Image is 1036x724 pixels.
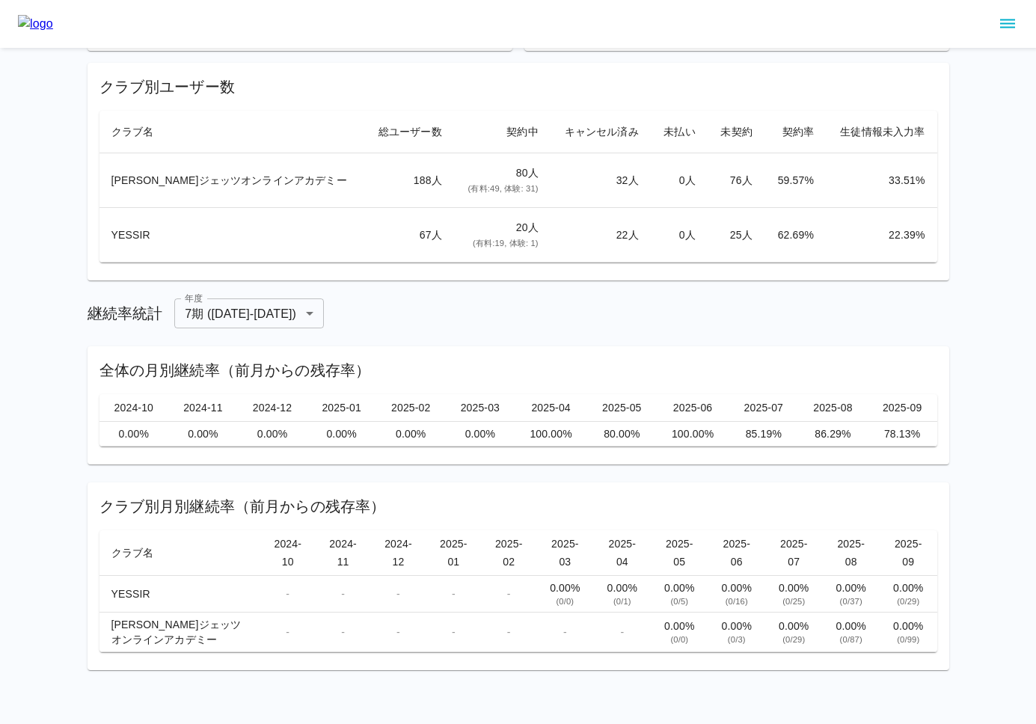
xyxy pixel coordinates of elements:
th: 2024-12 [371,530,426,576]
th: 2025-05 [651,530,708,576]
td: YESSIR [99,576,260,613]
th: 2025-01 [426,530,481,576]
th: 未払い [651,111,708,153]
td: 85.19% [729,422,799,447]
div: 0.00 % [892,580,925,595]
th: 2025-07 [765,530,822,576]
div: 0.00 % [663,580,696,595]
td: [PERSON_NAME]ジェッツオンラインアカデミー [99,153,365,207]
td: 0.00% [238,422,307,447]
th: キャンセル済み [551,111,651,153]
div: ( 0 / 16 ) [720,595,753,607]
th: 2025-06 [657,394,729,422]
h6: クラブ別ユーザー数 [99,75,937,99]
label: 年度 [185,292,203,304]
td: 32 人 [551,153,651,207]
span: (有料: 49 , 体験: 31 ) [468,184,539,193]
div: 0.00 % [892,619,925,633]
td: YESSIR [99,208,365,263]
h6: 全体の月別継続率（前月からの残存率） [99,358,937,382]
div: 0.00 % [720,580,753,595]
div: ( 0 / 25 ) [777,595,810,607]
div: ( 0 / 0 ) [548,595,581,607]
td: 62.69 % [764,208,826,263]
th: 2025-08 [822,530,879,576]
th: 2025-09 [868,394,937,422]
span: - [452,626,456,638]
th: 2025-01 [307,394,376,422]
div: 0.00 % [777,619,810,633]
div: ( 0 / 1 ) [606,595,639,607]
span: - [620,626,624,638]
td: 76 人 [708,153,764,207]
div: 0.00 % [777,580,810,595]
span: - [286,626,289,638]
th: 契約率 [764,111,826,153]
td: 86.29% [798,422,868,447]
td: 0.00% [168,422,238,447]
th: 2025-02 [376,394,446,422]
th: 2024-11 [168,394,238,422]
th: クラブ名 [99,111,365,153]
span: - [507,626,511,638]
td: 22.39 % [826,208,937,263]
td: 80.00% [587,422,657,447]
th: 生徒情報未入力率 [826,111,937,153]
div: ( 0 / 87 ) [834,633,867,645]
span: - [286,588,289,600]
td: 59.57 % [764,153,826,207]
div: ( 0 / 5 ) [663,595,696,607]
span: - [507,588,511,600]
td: 0 人 [651,153,708,207]
span: - [563,626,567,638]
td: 20 人 [454,208,551,263]
th: 未契約 [708,111,764,153]
td: 0 人 [651,208,708,263]
div: ( 0 / 29 ) [892,595,925,607]
span: - [341,626,345,638]
td: 0.00% [99,422,169,447]
th: 2025-04 [515,394,587,422]
th: 2025-04 [594,530,651,576]
th: 総ユーザー数 [364,111,453,153]
td: 0.00% [376,422,446,447]
div: ( 0 / 0 ) [663,633,696,645]
div: 0.00 % [720,619,753,633]
td: 22 人 [551,208,651,263]
td: 33.51 % [826,153,937,207]
td: 80 人 [454,153,551,207]
span: - [452,588,456,600]
th: 2025-03 [446,394,515,422]
div: 0.00 % [834,619,867,633]
th: 2025-09 [880,530,937,576]
th: 2024-10 [99,394,169,422]
th: 2024-11 [316,530,371,576]
th: 2025-05 [587,394,657,422]
td: 25 人 [708,208,764,263]
span: - [396,588,400,600]
th: 2024-12 [238,394,307,422]
div: 7期 ([DATE]-[DATE]) [174,298,324,328]
h6: クラブ別月別継続率（前月からの残存率） [99,494,937,518]
td: 100.00% [657,422,729,447]
div: 0.00 % [834,580,867,595]
button: sidemenu [995,11,1020,37]
span: - [341,588,345,600]
th: 2025-07 [729,394,799,422]
span: (有料: 19 , 体験: 1 ) [473,239,539,248]
div: 0.00 % [606,580,639,595]
th: クラブ名 [99,530,260,576]
th: 2025-06 [708,530,765,576]
span: - [396,626,400,638]
div: ( 0 / 99 ) [892,633,925,645]
td: 78.13% [868,422,937,447]
div: 0.00 % [663,619,696,633]
td: 67 人 [364,208,453,263]
th: 契約中 [454,111,551,153]
td: 100.00% [515,422,587,447]
td: 0.00% [446,422,515,447]
td: [PERSON_NAME]ジェッツオンラインアカデミー [99,613,260,652]
th: 2024-10 [260,530,316,576]
div: ( 0 / 37 ) [834,595,867,607]
td: 0.00% [307,422,376,447]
